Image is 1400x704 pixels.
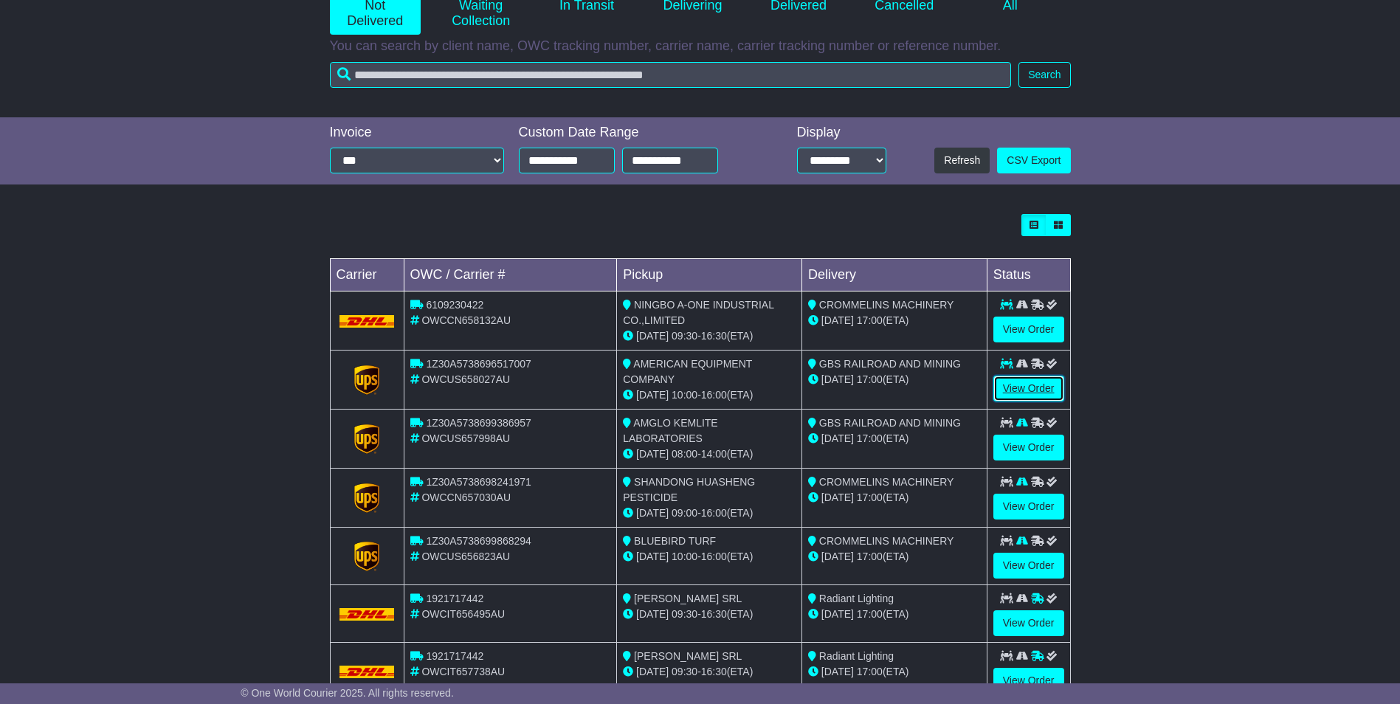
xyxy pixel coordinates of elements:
span: NINGBO A-ONE INDUSTRIAL CO.,LIMITED [623,299,773,326]
img: GetCarrierServiceLogo [354,483,379,513]
span: OWCCN657030AU [421,491,511,503]
span: 1Z30A5738696517007 [426,358,531,370]
a: View Order [993,668,1064,694]
td: Pickup [617,259,802,291]
div: - (ETA) [623,505,796,521]
button: Search [1018,62,1070,88]
img: GetCarrierServiceLogo [354,365,379,395]
span: [DATE] [636,448,669,460]
div: (ETA) [808,372,981,387]
span: CROMMELINS MACHINERY [819,535,954,547]
a: View Order [993,553,1064,579]
span: [DATE] [636,389,669,401]
a: View Order [993,317,1064,342]
img: DHL.png [339,315,395,327]
span: [PERSON_NAME] SRL [634,650,742,662]
span: [DATE] [636,330,669,342]
span: 16:00 [701,389,727,401]
td: Status [987,259,1070,291]
span: BLUEBIRD TURF [634,535,716,547]
div: (ETA) [808,313,981,328]
span: 16:00 [701,507,727,519]
td: OWC / Carrier # [404,259,617,291]
span: 16:00 [701,551,727,562]
div: (ETA) [808,664,981,680]
div: - (ETA) [623,607,796,622]
span: OWCCN658132AU [421,314,511,326]
img: GetCarrierServiceLogo [354,542,379,571]
div: Custom Date Range [519,125,756,141]
span: CROMMELINS MACHINERY [819,476,954,488]
div: (ETA) [808,431,981,446]
img: DHL.png [339,666,395,677]
div: - (ETA) [623,446,796,462]
span: [DATE] [636,666,669,677]
span: 1Z30A5738699386957 [426,417,531,429]
div: - (ETA) [623,549,796,565]
img: GetCarrierServiceLogo [354,424,379,454]
span: [DATE] [636,507,669,519]
span: © One World Courier 2025. All rights reserved. [241,687,454,699]
td: Delivery [801,259,987,291]
span: [DATE] [821,314,854,326]
span: 10:00 [672,389,697,401]
span: AMGLO KEMLITE LABORATORIES [623,417,717,444]
span: CROMMELINS MACHINERY [819,299,954,311]
div: (ETA) [808,549,981,565]
span: GBS RAILROAD AND MINING [819,417,961,429]
div: (ETA) [808,490,981,505]
span: OWCUS658027AU [421,373,510,385]
div: - (ETA) [623,328,796,344]
a: View Order [993,435,1064,460]
span: [DATE] [821,373,854,385]
span: 6109230422 [426,299,483,311]
span: 08:00 [672,448,697,460]
span: 10:00 [672,551,697,562]
span: 09:30 [672,330,697,342]
a: View Order [993,494,1064,520]
img: DHL.png [339,608,395,620]
div: (ETA) [808,607,981,622]
span: 1Z30A5738699868294 [426,535,531,547]
div: Display [797,125,886,141]
span: [DATE] [821,608,854,620]
span: 16:30 [701,608,727,620]
span: 09:00 [672,507,697,519]
a: View Order [993,610,1064,636]
span: OWCUS657998AU [421,432,510,444]
span: 14:00 [701,448,727,460]
span: 17:00 [857,551,883,562]
span: AMERICAN EQUIPMENT COMPANY [623,358,752,385]
span: OWCIT657738AU [421,666,505,677]
span: [DATE] [636,608,669,620]
span: [DATE] [821,666,854,677]
a: CSV Export [997,148,1070,173]
span: 16:30 [701,330,727,342]
p: You can search by client name, OWC tracking number, carrier name, carrier tracking number or refe... [330,38,1071,55]
span: SHANDONG HUASHENG PESTICIDE [623,476,755,503]
span: [DATE] [821,491,854,503]
div: Invoice [330,125,504,141]
span: 17:00 [857,432,883,444]
td: Carrier [330,259,404,291]
a: View Order [993,376,1064,401]
span: [DATE] [636,551,669,562]
span: 1921717442 [426,650,483,662]
button: Refresh [934,148,990,173]
span: OWCUS656823AU [421,551,510,562]
span: 17:00 [857,608,883,620]
span: Radiant Lighting [819,650,894,662]
span: 17:00 [857,666,883,677]
span: [PERSON_NAME] SRL [634,593,742,604]
span: 1921717442 [426,593,483,604]
div: - (ETA) [623,387,796,403]
span: 09:30 [672,608,697,620]
span: [DATE] [821,551,854,562]
span: 1Z30A5738698241971 [426,476,531,488]
span: 17:00 [857,314,883,326]
span: 16:30 [701,666,727,677]
span: Radiant Lighting [819,593,894,604]
span: 17:00 [857,491,883,503]
span: 17:00 [857,373,883,385]
span: OWCIT656495AU [421,608,505,620]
